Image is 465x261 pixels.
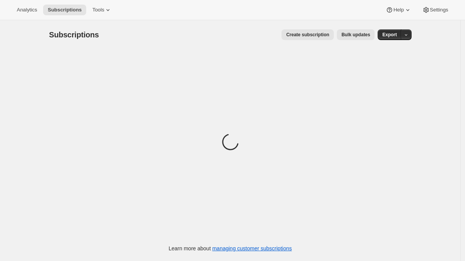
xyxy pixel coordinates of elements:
[43,5,86,15] button: Subscriptions
[381,5,416,15] button: Help
[212,245,292,251] a: managing customer subscriptions
[393,7,404,13] span: Help
[88,5,116,15] button: Tools
[337,29,375,40] button: Bulk updates
[282,29,334,40] button: Create subscription
[430,7,448,13] span: Settings
[92,7,104,13] span: Tools
[48,7,82,13] span: Subscriptions
[418,5,453,15] button: Settings
[286,32,329,38] span: Create subscription
[382,32,397,38] span: Export
[17,7,37,13] span: Analytics
[341,32,370,38] span: Bulk updates
[378,29,401,40] button: Export
[12,5,42,15] button: Analytics
[49,31,99,39] span: Subscriptions
[169,245,292,252] p: Learn more about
